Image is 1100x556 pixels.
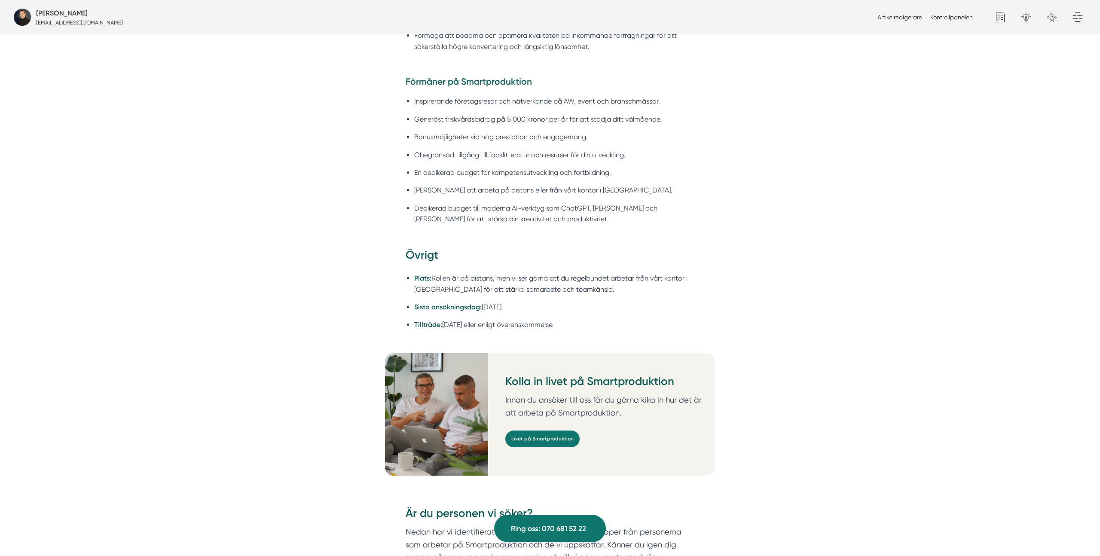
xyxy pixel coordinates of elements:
span: Ring oss: 070 681 52 22 [511,523,586,535]
a: Livet på Smartproduktion [505,431,580,447]
h3: Kolla in livet på Smartproduktion [505,374,708,394]
p: Innan du ansöker till oss får du gärna kika in hur det är att arbeta på Smartproduktion. [505,394,708,419]
h3: Övrigt [406,247,694,267]
a: Artikelredigerare [877,14,922,21]
li: [PERSON_NAME] att arbeta på distans eller från vårt kontor i [GEOGRAPHIC_DATA]. [414,185,694,196]
li: [DATE]. [414,302,694,312]
h3: Är du personen vi söker? [406,506,694,525]
li: Generöst friskvårdsbidrag på 5 000 kronor per år för att stödja ditt välmående. [414,114,694,125]
strong: Förmåner på Smartproduktion [406,76,532,87]
img: Personal på Smartproduktion [385,353,488,476]
a: Ring oss: 070 681 52 22 [494,515,606,542]
li: Bonusmöjligheter vid hög prestation och engagemang. [414,131,694,142]
li: Rollen är på distans, men vi ser gärna att du regelbundet arbetar från vårt kontor i [GEOGRAPHIC_... [414,273,694,295]
a: Kontrollpanelen [930,14,973,21]
img: foretagsbild-pa-smartproduktion-ett-foretag-i-dalarnas-lan-2023.jpg [14,9,31,26]
h5: Super Administratör [36,8,88,18]
strong: Plats: [414,274,431,282]
li: Obegränsad tillgång till facklitteratur och resurser för din utveckling. [414,150,694,160]
li: Inspirerande företagsresor och nätverkande på AW, event och branschmässor. [414,96,694,107]
li: [DATE] eller enligt överenskommelse. [414,319,694,330]
strong: Tillträde: [414,321,442,329]
li: En dedikerad budget för kompetensutveckling och fortbildning. [414,167,694,178]
strong: Sista ansökningsdag: [414,303,482,311]
li: Dedikerad budget till moderna AI-verktyg som ChatGPT, [PERSON_NAME] och [PERSON_NAME] för att stä... [414,203,694,225]
p: [EMAIL_ADDRESS][DOMAIN_NAME] [36,18,123,27]
li: Förmåga att bedöma och optimera kvaliteten på inkommande förfrågningar för att säkerställa högre ... [414,30,694,52]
